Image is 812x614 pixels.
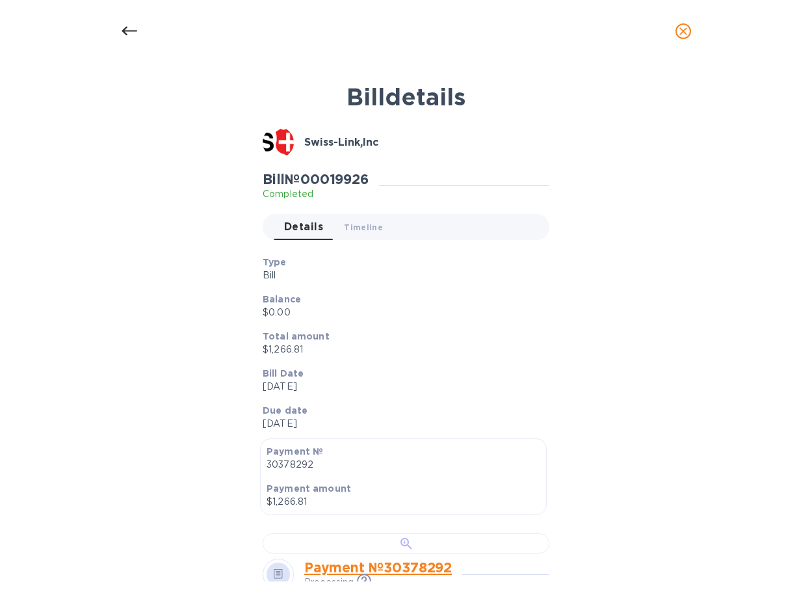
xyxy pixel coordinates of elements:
[304,559,452,576] a: Payment № 30378292
[263,368,304,379] b: Bill Date
[267,483,351,494] b: Payment amount
[263,417,539,431] p: [DATE]
[263,343,539,356] p: $1,266.81
[304,576,354,589] p: Processing
[267,446,323,457] b: Payment №
[263,294,301,304] b: Balance
[263,187,369,201] p: Completed
[347,83,465,111] b: Bill details
[267,458,540,472] p: 30378292
[263,269,539,282] p: Bill
[263,306,539,319] p: $0.00
[344,220,383,234] span: Timeline
[304,136,378,148] b: Swiss-Link,Inc
[284,218,323,236] span: Details
[668,16,699,47] button: close
[267,495,540,509] p: $1,266.81
[263,331,330,341] b: Total amount
[263,257,287,267] b: Type
[263,405,308,416] b: Due date
[263,171,369,187] h2: Bill № 00019926
[263,380,539,394] p: [DATE]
